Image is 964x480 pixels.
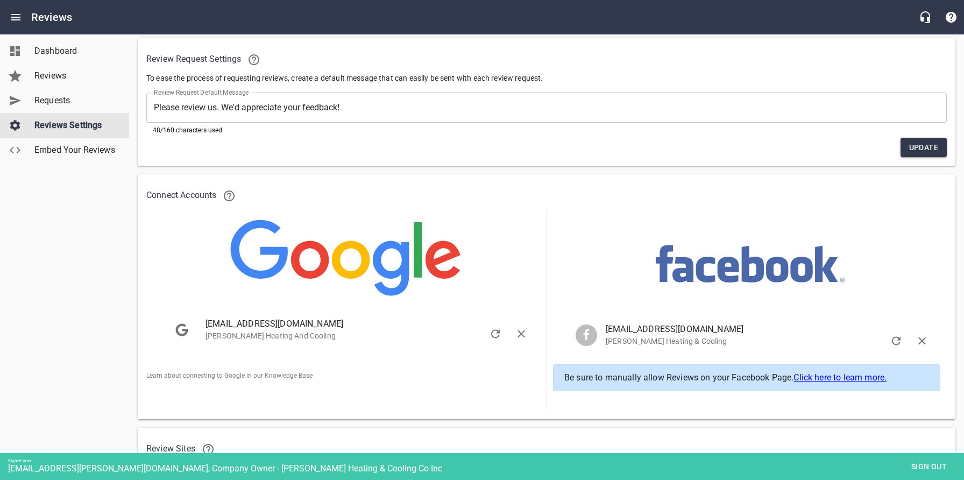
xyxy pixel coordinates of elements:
span: [EMAIL_ADDRESS][DOMAIN_NAME] [205,317,511,330]
button: Sign Out [508,321,534,347]
h6: Review Sites [146,436,947,462]
button: Sign Out [909,328,935,354]
p: [PERSON_NAME] Heating And Cooling [205,330,511,342]
span: Dashboard [34,45,116,58]
a: Learn more about connecting Google and Facebook to Reviews [216,183,242,209]
div: [EMAIL_ADDRESS][PERSON_NAME][DOMAIN_NAME], Company Owner - [PERSON_NAME] Heating & Cooling Co Inc [8,463,964,474]
a: Click here to learn more. [793,372,887,383]
button: Refresh [883,328,909,354]
p: Be sure to manually allow Reviews on your Facebook Page. [564,371,929,384]
span: [EMAIL_ADDRESS][DOMAIN_NAME] [606,323,911,336]
button: Support Portal [938,4,964,30]
a: Learn about connecting to Google in our Knowledge Base [146,372,313,379]
button: Open drawer [3,4,29,30]
h6: Connect Accounts [146,183,947,209]
span: 48 /160 characters used. [153,126,224,134]
span: Reviews [34,69,116,82]
p: To ease the process of requesting reviews, create a default message that can easily be sent with ... [146,73,947,84]
span: Sign out [906,460,952,474]
span: Requests [34,94,116,107]
button: Sign out [902,457,956,477]
span: Update [909,141,938,154]
a: Learn more about requesting reviews [241,47,267,73]
h6: Reviews [31,9,72,26]
div: Signed in as [8,458,964,463]
button: Refresh [483,321,508,347]
a: Customers will leave you reviews on these sites. Learn more. [195,436,221,462]
textarea: Please review us. We'd appreciate your feedback! [154,102,939,112]
span: Reviews Settings [34,119,116,132]
button: Live Chat [912,4,938,30]
h6: Review Request Settings [146,47,947,73]
p: [PERSON_NAME] Heating & Cooling [606,336,911,347]
span: Embed Your Reviews [34,144,116,157]
button: Update [901,138,947,158]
